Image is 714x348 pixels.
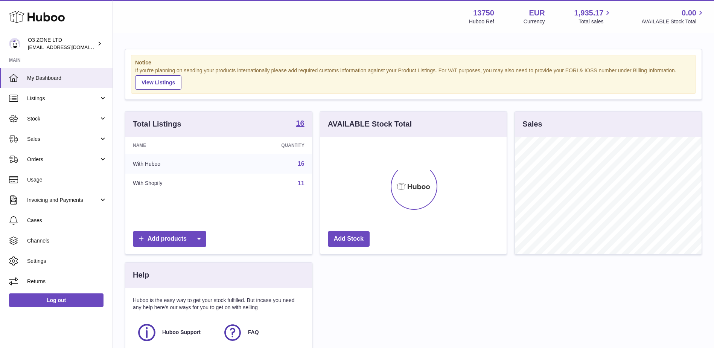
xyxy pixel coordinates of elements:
strong: Notice [135,59,692,66]
a: 11 [298,180,304,186]
span: Usage [27,176,107,183]
div: O3 ZONE LTD [28,37,96,51]
span: Orders [27,156,99,163]
a: Huboo Support [137,322,215,343]
a: Log out [9,293,104,307]
h3: Sales [522,119,542,129]
span: Channels [27,237,107,244]
th: Quantity [226,137,312,154]
p: Huboo is the easy way to get your stock fulfilled. But incase you need any help here's our ways f... [133,297,304,311]
span: Invoicing and Payments [27,197,99,204]
h3: Total Listings [133,119,181,129]
span: Huboo Support [162,329,201,336]
span: [EMAIL_ADDRESS][DOMAIN_NAME] [28,44,111,50]
a: Add products [133,231,206,247]
strong: 16 [296,119,304,127]
h3: Help [133,270,149,280]
span: My Dashboard [27,75,107,82]
span: 0.00 [682,8,696,18]
h3: AVAILABLE Stock Total [328,119,412,129]
div: If you're planning on sending your products internationally please add required customs informati... [135,67,692,90]
a: 16 [296,119,304,128]
strong: 13750 [473,8,494,18]
a: View Listings [135,75,181,90]
span: 1,935.17 [574,8,604,18]
span: Listings [27,95,99,102]
strong: EUR [529,8,545,18]
a: 16 [298,160,304,167]
span: FAQ [248,329,259,336]
a: 1,935.17 Total sales [574,8,612,25]
span: AVAILABLE Stock Total [641,18,705,25]
a: FAQ [222,322,301,343]
td: With Shopify [125,174,226,193]
span: Stock [27,115,99,122]
td: With Huboo [125,154,226,174]
span: Cases [27,217,107,224]
th: Name [125,137,226,154]
span: Settings [27,258,107,265]
a: Add Stock [328,231,370,247]
img: hello@o3zoneltd.co.uk [9,38,20,49]
div: Huboo Ref [469,18,494,25]
div: Currency [524,18,545,25]
span: Returns [27,278,107,285]
a: 0.00 AVAILABLE Stock Total [641,8,705,25]
span: Sales [27,136,99,143]
span: Total sales [579,18,612,25]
